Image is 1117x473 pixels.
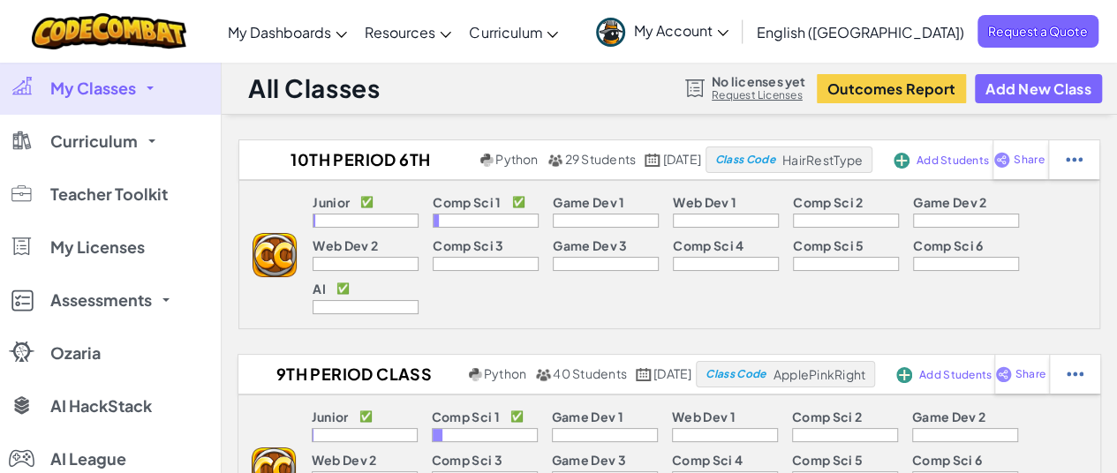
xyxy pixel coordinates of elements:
p: Comp Sci 3 [432,453,502,467]
h2: 10th period 6th grade [239,146,476,173]
p: ✅ [511,195,525,209]
p: Junior [312,409,349,424]
button: Add New Class [975,74,1102,103]
p: Comp Sci 2 [793,195,863,209]
p: Comp Sci 3 [433,238,503,252]
span: [DATE] [662,151,700,167]
p: Comp Sci 1 [433,195,501,209]
img: IconShare_Purple.svg [995,366,1012,382]
p: Game Dev 2 [912,409,985,424]
p: Game Dev 1 [552,409,623,424]
p: Web Dev 1 [672,409,736,424]
p: Game Dev 2 [913,195,986,209]
span: AI League [50,451,126,467]
img: python.png [480,154,494,167]
img: IconStudentEllipsis.svg [1067,366,1083,382]
p: Game Dev 1 [553,195,624,209]
a: 9th Period class 6th Python 40 Students [DATE] [238,361,697,387]
span: Curriculum [50,133,138,149]
span: AI HackStack [50,398,152,414]
span: [DATE] [653,365,691,381]
span: Add Students [917,155,989,166]
p: Comp Sci 6 [913,238,983,252]
img: IconShare_Purple.svg [993,152,1010,168]
h1: All Classes [248,71,380,105]
p: Web Dev 2 [313,238,378,252]
span: My Account [634,21,728,40]
p: ✅ [359,409,373,424]
span: ApplePinkRight [774,366,866,382]
p: Junior [313,195,350,209]
span: 29 Students [565,151,637,167]
span: My Dashboards [228,23,331,41]
span: HairRestType [782,152,863,168]
span: Share [1015,369,1045,379]
p: Comp Sci 4 [673,238,743,252]
span: My Classes [50,80,136,96]
p: Comp Sci 1 [432,409,500,424]
span: Ozaria [50,345,101,361]
img: MultipleUsers.png [547,154,563,167]
span: Python [495,151,538,167]
img: python.png [469,368,482,381]
p: AI [313,282,326,296]
p: Comp Sci 6 [912,453,982,467]
p: Web Dev 2 [312,453,377,467]
span: Class Code [714,154,774,165]
p: Web Dev 1 [673,195,736,209]
img: CodeCombat logo [32,13,186,49]
img: calendar.svg [645,154,660,167]
a: My Account [587,4,737,59]
span: Python [484,365,526,381]
a: Curriculum [460,8,567,56]
span: My Licenses [50,239,145,255]
span: Add Students [919,370,992,380]
span: English ([GEOGRAPHIC_DATA]) [757,23,964,41]
p: Game Dev 3 [553,238,627,252]
a: 10th period 6th grade Python 29 Students [DATE] [239,146,706,173]
img: MultipleUsers.png [535,368,551,381]
p: Comp Sci 2 [792,409,862,424]
p: ✅ [510,409,524,424]
p: ✅ [336,282,350,296]
img: logo [253,233,297,277]
a: Request a Quote [977,15,1098,48]
span: Resources [365,23,435,41]
h2: 9th Period class 6th [238,361,464,387]
span: Assessments [50,292,152,308]
p: Game Dev 3 [552,453,626,467]
span: Share [1014,154,1044,165]
img: IconAddStudents.svg [894,153,909,169]
img: avatar [596,18,625,47]
span: No licenses yet [712,74,805,88]
span: Class Code [706,369,766,379]
p: Comp Sci 5 [792,453,863,467]
a: Resources [356,8,460,56]
button: Outcomes Report [817,74,966,103]
span: Teacher Toolkit [50,186,168,202]
img: IconStudentEllipsis.svg [1066,152,1083,168]
p: ✅ [360,195,374,209]
span: 40 Students [553,365,627,381]
a: My Dashboards [219,8,356,56]
p: Comp Sci 5 [793,238,864,252]
p: Comp Sci 4 [672,453,743,467]
a: Request Licenses [712,88,805,102]
img: IconAddStudents.svg [896,367,912,383]
span: Curriculum [469,23,542,41]
img: calendar.svg [636,368,652,381]
a: English ([GEOGRAPHIC_DATA]) [748,8,973,56]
